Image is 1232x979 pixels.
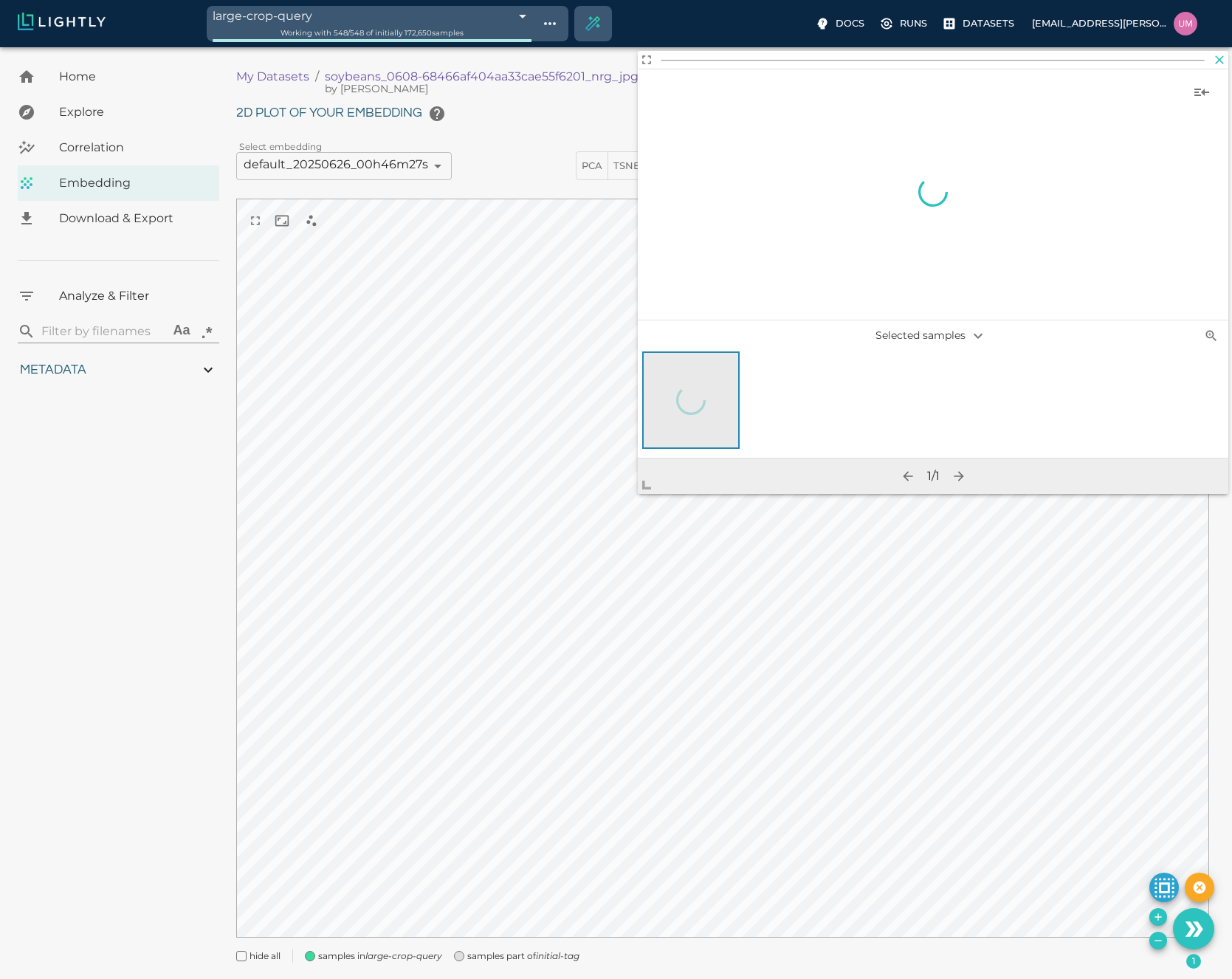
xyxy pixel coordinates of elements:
span: Malte Ebner (Lightly AG) [325,81,428,96]
span: Embedding [59,174,207,192]
p: My Datasets [236,68,309,86]
button: Remove the selected 1 samples in-place from the tag large-crop-query [1149,932,1167,949]
span: Metadata [20,363,86,377]
button: reset and recenter camera [269,207,295,234]
img: Lightly [18,13,106,30]
button: use regular expression [194,319,219,344]
button: help [422,99,452,128]
a: Download [18,201,219,236]
div: select nearest neighbors when clicking [295,205,328,237]
img: uma.govindarajan@bluerivertech.com [1174,12,1197,35]
nav: breadcrumb [236,68,877,86]
i: initial-tag [536,950,579,961]
button: Reset the selection of samples [1185,873,1214,902]
nav: explore, analyze, sample, metadata, embedding, correlations label, download your dataset [18,59,219,236]
span: Analyze & Filter [59,287,207,305]
div: large-crop-query [213,6,531,26]
a: Explore [18,95,219,130]
i: large-crop-query [365,950,442,961]
h6: 2D plot of your embedding [236,99,1209,128]
p: Datasets [963,16,1014,30]
span: TSNE [613,157,640,174]
div: Create selection [575,6,610,41]
p: Selected samples [835,323,1032,348]
span: samples in [318,949,442,963]
div: 1 / 1 [927,467,940,485]
p: soybeans_0608-68466af404aa33cae55f6201_nrg_jpg [325,68,639,86]
button: use case sensitivity [169,319,194,344]
button: view in fullscreen [242,207,269,234]
span: Correlation [59,139,207,157]
button: Add the selected 1 samples to in-place to the tag large-crop-query [1149,908,1167,926]
label: Select embedding [239,140,323,153]
button: View full details [638,51,655,68]
span: 1 [1186,954,1201,969]
p: [EMAIL_ADDRESS][PERSON_NAME][DOMAIN_NAME] [1032,16,1168,30]
span: Download & Export [59,210,207,227]
input: search [41,320,163,343]
span: Home [59,68,207,86]
p: Docs [836,16,864,30]
button: Show tag tree [537,11,562,36]
span: default_20250626_00h46m27s [244,157,428,172]
button: Use the 1 selected sample as the basis for your new tag [1173,908,1214,949]
a: Embedding [18,165,219,201]
span: PCA [582,157,602,174]
button: Close overlay [1211,51,1228,68]
li: / [315,68,319,86]
span: Explore [59,103,207,121]
button: make selected active [1149,873,1179,902]
button: PCA [576,151,608,180]
div: Aa [173,323,190,340]
span: hide all [250,949,281,963]
p: Runs [900,16,927,30]
span: Working with 548 / 548 of initially 172,650 samples [281,28,464,38]
a: Correlation [18,130,219,165]
div: dimensionality reduction method [576,151,687,180]
button: TSNE [608,151,646,180]
button: Show sample details [1187,78,1216,107]
span: samples part of [467,949,579,963]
